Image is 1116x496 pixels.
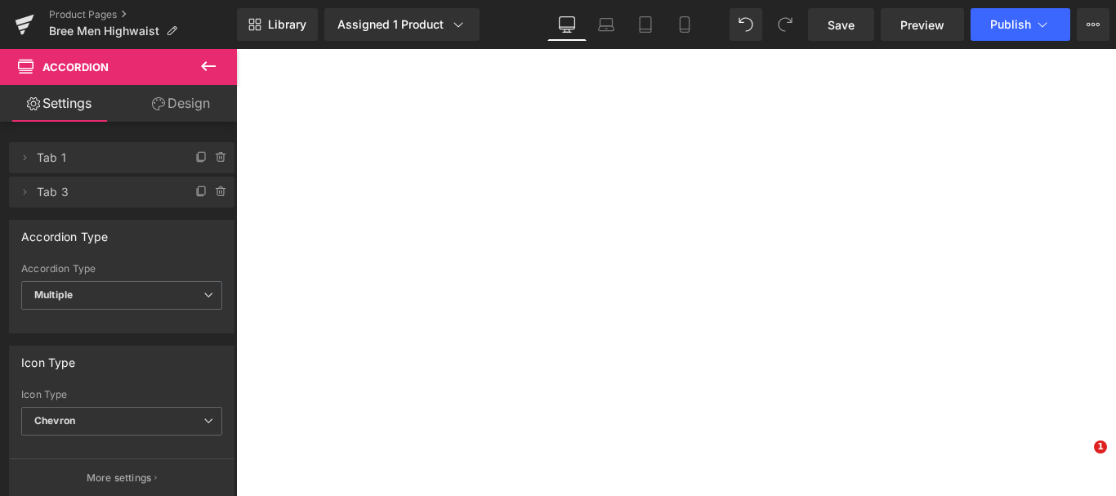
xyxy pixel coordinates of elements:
[21,221,109,244] div: Accordion Type
[730,8,762,41] button: Undo
[21,346,76,369] div: Icon Type
[122,85,240,122] a: Design
[971,8,1070,41] button: Publish
[547,8,587,41] a: Desktop
[268,17,306,32] span: Library
[34,288,73,301] b: Multiple
[237,8,318,41] a: New Library
[1094,440,1107,454] span: 1
[990,18,1031,31] span: Publish
[87,471,152,485] p: More settings
[21,389,222,400] div: Icon Type
[665,8,704,41] a: Mobile
[42,60,109,74] span: Accordion
[37,177,174,208] span: Tab 3
[626,8,665,41] a: Tablet
[34,414,75,427] b: Chevron
[828,16,855,34] span: Save
[49,25,159,38] span: Bree Men Highwaist
[37,142,174,173] span: Tab 1
[337,16,466,33] div: Assigned 1 Product
[587,8,626,41] a: Laptop
[881,8,964,41] a: Preview
[49,8,237,21] a: Product Pages
[769,8,801,41] button: Redo
[1077,8,1109,41] button: More
[1060,440,1100,480] iframe: Intercom live chat
[900,16,944,34] span: Preview
[21,263,222,275] div: Accordion Type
